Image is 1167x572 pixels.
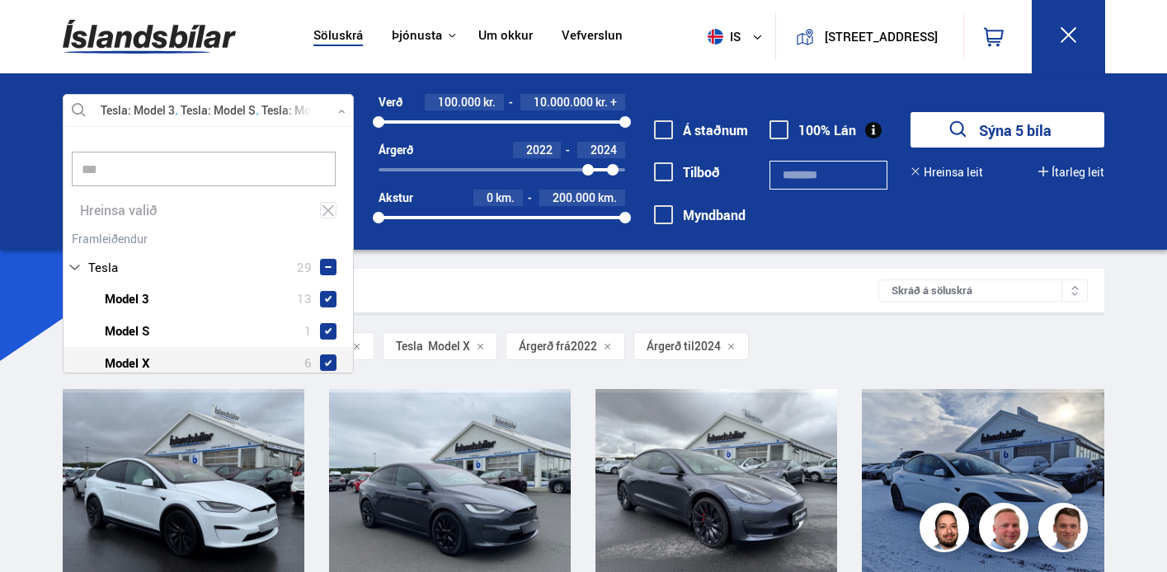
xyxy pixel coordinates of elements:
[379,96,402,109] div: Verð
[769,123,856,138] label: 100% Lán
[654,165,720,180] label: Tilboð
[304,319,312,343] span: 1
[878,279,1088,302] div: Skráð á söluskrá
[304,351,312,375] span: 6
[379,191,413,204] div: Akstur
[610,96,617,109] span: +
[396,340,470,353] span: Model X
[478,28,533,45] a: Um okkur
[785,13,953,60] a: [STREET_ADDRESS]
[496,191,515,204] span: km.
[647,340,694,353] span: Árgerð til
[911,112,1104,148] button: Sýna 5 bíla
[821,30,942,44] button: [STREET_ADDRESS]
[483,96,496,109] span: kr.
[64,195,354,227] div: Hreinsa valið
[88,256,118,279] span: Tesla
[654,123,748,138] label: Á staðnum
[79,282,879,299] div: Leitarniðurstöður 5 bílar
[701,29,742,45] span: is
[701,12,775,61] button: is
[526,142,553,157] span: 2022
[379,143,413,157] div: Árgerð
[519,340,571,353] span: Árgerð frá
[438,94,481,110] span: 100.000
[591,142,617,157] span: 2024
[297,256,312,279] span: 29
[981,505,1031,555] img: siFngHWaQ9KaOqBr.png
[562,28,623,45] a: Vefverslun
[534,94,593,110] span: 10.000.000
[911,166,983,179] button: Hreinsa leit
[13,7,63,56] button: Opna LiveChat spjallviðmót
[1038,166,1104,179] button: Ítarleg leit
[1041,505,1090,555] img: FbJEzSuNWCJXmdc-.webp
[396,340,423,353] div: Tesla
[694,340,721,353] span: 2024
[571,340,597,353] span: 2022
[63,10,236,63] img: G0Ugv5HjCgRt.svg
[598,191,617,204] span: km.
[922,505,972,555] img: nhp88E3Fdnt1Opn2.png
[654,208,746,223] label: Myndband
[313,28,363,45] a: Söluskrá
[595,96,608,109] span: kr.
[708,29,723,45] img: svg+xml;base64,PHN2ZyB4bWxucz0iaHR0cDovL3d3dy53My5vcmcvMjAwMC9zdmciIHdpZHRoPSI1MTIiIGhlaWdodD0iNT...
[553,190,595,205] span: 200.000
[487,190,493,205] span: 0
[297,287,312,311] span: 13
[392,28,442,44] button: Þjónusta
